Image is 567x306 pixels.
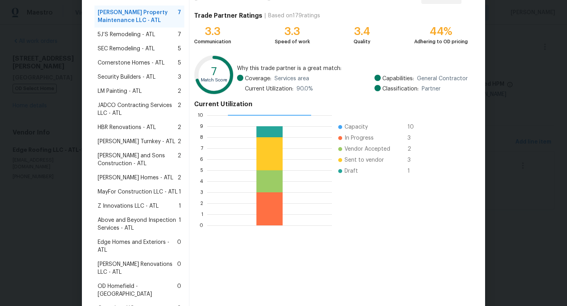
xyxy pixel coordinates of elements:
span: Why this trade partner is a great match: [237,65,468,72]
span: 0 [177,282,181,298]
span: Sent to vendor [345,156,384,164]
span: Partner [422,85,441,93]
span: Services area [274,75,309,83]
text: 7 [211,66,217,77]
span: Capacity [345,123,368,131]
span: [PERSON_NAME] Property Maintenance LLC - ATL [98,9,178,24]
text: 4 [200,179,203,184]
h4: Trade Partner Ratings [194,12,262,20]
span: LM Painting - ATL [98,87,142,95]
text: 3 [200,190,203,195]
span: Cornerstone Homes - ATL [98,59,165,67]
text: 2 [200,201,203,206]
span: [PERSON_NAME] and Sons Construction - ATL [98,152,178,168]
span: 2 [408,145,420,153]
span: 0 [177,260,181,276]
span: 3 [178,73,181,81]
span: 2 [178,124,181,131]
span: 2 [178,152,181,168]
span: JADCO Contracting Services LLC - ATL [98,101,178,117]
span: Coverage: [245,75,271,83]
span: Current Utilization: [245,85,293,93]
span: 1 [179,216,181,232]
span: In Progress [345,134,374,142]
span: OD Homefield - [GEOGRAPHIC_DATA] [98,282,177,298]
span: 5 [178,45,181,53]
text: 5 [200,168,203,173]
div: 3.3 [194,28,231,35]
span: [PERSON_NAME] Turnkey - ATL [98,138,175,146]
span: 1 [179,188,181,196]
text: 9 [200,124,203,129]
span: 7 [178,9,181,24]
text: 6 [200,157,203,162]
span: Draft [345,167,358,175]
span: [PERSON_NAME] Renovations LLC - ATL [98,260,177,276]
span: HBR Renovations - ATL [98,124,156,131]
div: 3.3 [275,28,310,35]
span: 2 [178,138,181,146]
text: 8 [200,135,203,140]
span: Classification: [382,85,419,93]
text: 0 [200,223,203,228]
text: 10 [198,113,203,118]
span: 7 [178,31,181,39]
div: | [262,12,268,20]
span: 1 [179,202,181,210]
span: [PERSON_NAME] Homes - ATL [98,174,173,182]
span: Edge Homes and Exteriors - ATL [98,238,177,254]
span: Z Innovations LLC - ATL [98,202,159,210]
span: General Contractor [417,75,468,83]
div: Communication [194,38,231,46]
span: SEC Remodeling - ATL [98,45,155,53]
div: 3.4 [354,28,371,35]
span: 5 [178,59,181,67]
span: 0 [177,238,181,254]
h4: Current Utilization [194,100,468,108]
span: Vendor Accepted [345,145,390,153]
span: 2 [178,101,181,117]
div: Adhering to OD pricing [414,38,468,46]
div: Speed of work [275,38,310,46]
span: 2 [178,87,181,95]
span: 5J’S Remodeling - ATL [98,31,155,39]
span: Above and Beyond Inspection Services - ATL [98,216,179,232]
span: Capabilities: [382,75,414,83]
span: 90.0 % [296,85,313,93]
text: 1 [201,212,203,217]
div: Based on 179 ratings [268,12,320,20]
div: 44% [414,28,468,35]
div: Quality [354,38,371,46]
span: 3 [408,156,420,164]
text: Match Score [201,78,227,82]
span: 10 [408,123,420,131]
span: 3 [408,134,420,142]
span: Security Builders - ATL [98,73,156,81]
span: 1 [408,167,420,175]
span: MayFor Construction LLC - ATL [98,188,178,196]
span: 2 [178,174,181,182]
text: 7 [201,146,203,151]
